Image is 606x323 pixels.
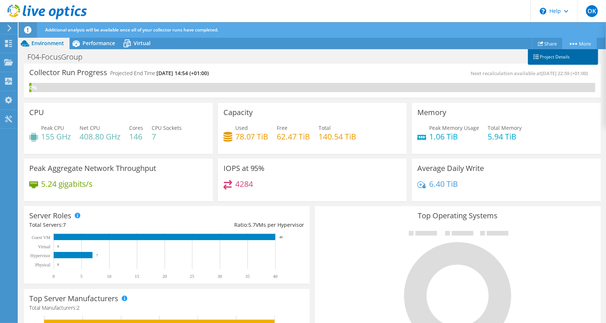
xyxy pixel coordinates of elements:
[110,69,209,77] h4: Projected End Time:
[45,27,218,33] span: Additional analysis will be available once all of your collector runs have completed.
[152,124,182,131] span: CPU Sockets
[190,274,194,279] text: 25
[29,84,31,92] div: 0%
[80,274,83,279] text: 5
[417,108,446,117] h3: Memory
[429,180,458,188] h4: 6.40 TiB
[80,124,100,131] span: Net CPU
[532,38,563,49] a: Share
[57,263,59,266] text: 0
[29,221,166,229] div: Total Servers:
[29,108,44,117] h3: CPU
[488,132,522,141] h4: 5.94 TiB
[248,221,256,228] span: 5.7
[218,274,222,279] text: 30
[63,221,66,228] span: 7
[38,244,51,249] text: Virtual
[24,53,94,61] h1: F04-FocusGroup
[488,124,522,131] span: Total Memory
[471,70,592,77] span: Next recalculation available at
[35,262,50,268] text: Physical
[320,212,595,220] h3: Top Operating Systems
[53,274,55,279] text: 0
[245,274,250,279] text: 35
[319,132,357,141] h4: 140.54 TiB
[528,49,598,65] a: Project Details
[83,40,115,47] span: Performance
[29,212,71,220] h3: Server Roles
[319,124,331,131] span: Total
[152,132,182,141] h4: 7
[135,274,139,279] text: 15
[429,132,479,141] h4: 1.06 TiB
[80,132,121,141] h4: 408.80 GHz
[540,8,546,14] svg: \n
[41,132,71,141] h4: 155 GHz
[96,253,98,257] text: 7
[129,132,143,141] h4: 146
[41,180,92,188] h4: 5.24 gigabits/s
[279,235,283,239] text: 40
[29,304,304,312] h4: Total Manufacturers:
[562,38,597,49] a: More
[57,245,59,248] text: 0
[235,180,253,188] h4: 4284
[29,295,118,303] h3: Top Server Manufacturers
[31,40,64,47] span: Environment
[129,124,143,131] span: Cores
[77,304,80,311] span: 2
[417,164,484,172] h3: Average Daily Write
[586,5,598,17] span: OK
[166,221,304,229] div: Ratio: VMs per Hypervisor
[134,40,151,47] span: Virtual
[30,253,50,258] text: Hypervisor
[32,235,50,240] text: Guest VM
[235,132,269,141] h4: 78.07 TiB
[277,124,288,131] span: Free
[223,108,253,117] h3: Capacity
[541,70,588,77] span: [DATE] 22:59 (+01:00)
[429,124,479,131] span: Peak Memory Usage
[41,124,64,131] span: Peak CPU
[162,274,167,279] text: 20
[277,132,310,141] h4: 62.47 TiB
[235,124,248,131] span: Used
[273,274,277,279] text: 40
[107,274,111,279] text: 10
[29,164,156,172] h3: Peak Aggregate Network Throughput
[156,70,209,77] span: [DATE] 14:54 (+01:00)
[223,164,265,172] h3: IOPS at 95%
